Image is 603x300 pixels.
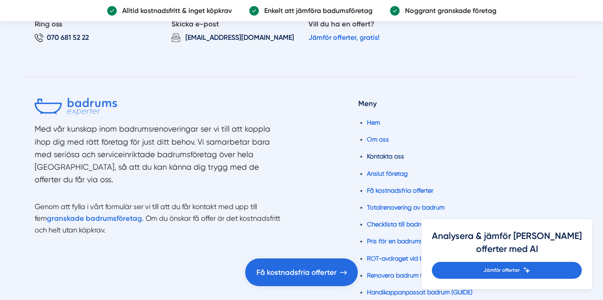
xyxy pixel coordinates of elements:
a: Badrumsexperter.se logotyp [35,98,284,116]
span: [EMAIL_ADDRESS][DOMAIN_NAME] [185,33,294,42]
p: Ring oss [35,18,158,33]
a: 070 681 52 22 [35,33,158,42]
h4: Analysera & jämför [PERSON_NAME] offerter med AI [432,229,582,262]
a: granskade badrumsföretag [47,214,142,223]
a: Få kostnadsfria offerter [367,187,434,194]
a: Jämför offerter, gratis! [308,33,379,42]
p: Enkelt att jämföra badumsföretag [259,5,373,16]
a: [EMAIL_ADDRESS][DOMAIN_NAME] [172,33,295,42]
p: Alltid kostnadsfritt & inget köpkrav [117,5,232,16]
span: Få kostnadsfria offerter [256,267,337,278]
p: Skicka e-post [172,18,295,33]
a: Renovera badrum (GUIDE) [367,272,441,279]
a: Jämför offerter [432,262,582,279]
span: 070 681 52 22 [47,33,89,42]
p: Vill du ha en offert? [308,18,431,33]
a: Kontakta oss [367,153,404,160]
a: Hem [367,119,380,126]
a: Anslut företag [367,170,408,177]
a: Totalrenovering av badrum [367,204,444,211]
a: Pris för en badrumsrenovering [367,238,453,245]
a: Om oss [367,136,389,143]
span: Jämför offerter [483,266,520,274]
a: Checklista till badrumsrenovering [367,221,462,228]
a: Handikappanpassat badrum (GUIDE) [367,289,473,296]
p: Genom att fylla i vårt formulär ser vi till att du får kontakt med upp till fem . Om du önskar få... [35,190,284,236]
a: ROT-avdraget vid badrumsrenovering [367,255,476,262]
strong: granskade badrumsföretag [47,214,142,223]
p: Noggrant granskade företag [400,5,496,16]
section: Med vår kunskap inom badrumsrenoveringar ser vi till att koppla ihop dig med rätt företag för jus... [35,123,284,190]
a: Få kostnadsfria offerter [245,258,358,286]
img: Badrumsexperter.se logotyp [35,98,117,116]
h4: Meny [358,98,568,112]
